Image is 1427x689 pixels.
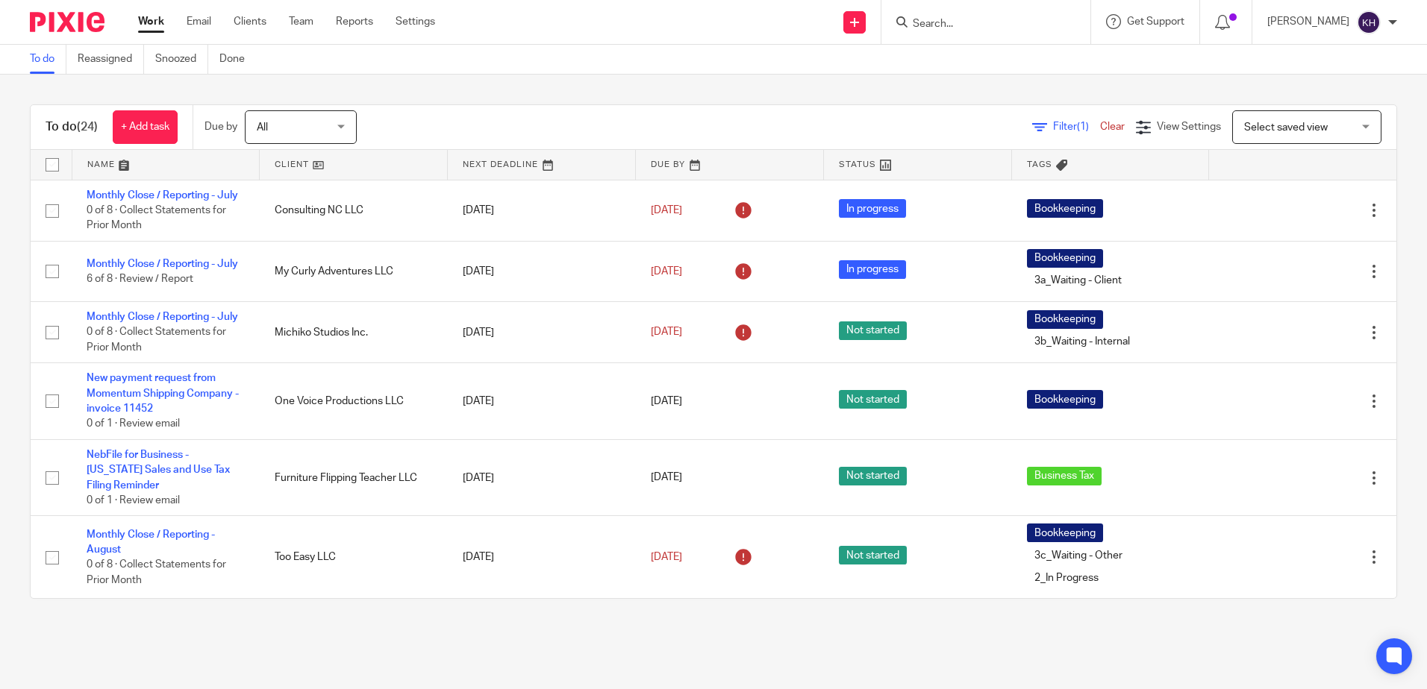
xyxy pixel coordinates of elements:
[1027,199,1103,218] span: Bookkeeping
[839,260,906,279] span: In progress
[260,439,448,516] td: Furniture Flipping Teacher LLC
[651,396,682,406] span: [DATE]
[234,14,266,29] a: Clients
[1244,122,1328,133] span: Select saved view
[260,363,448,440] td: One Voice Productions LLC
[87,205,226,231] span: 0 of 8 · Collect Statements for Prior Month
[260,180,448,241] td: Consulting NC LLC
[448,516,636,599] td: [DATE]
[1077,122,1089,132] span: (1)
[651,266,682,277] span: [DATE]
[1027,271,1129,290] span: 3a_Waiting - Client
[155,45,208,74] a: Snoozed
[839,390,907,409] span: Not started
[1027,333,1137,351] span: 3b_Waiting - Internal
[187,14,211,29] a: Email
[839,199,906,218] span: In progress
[448,180,636,241] td: [DATE]
[87,373,239,414] a: New payment request from Momentum Shipping Company - invoice 11452
[1027,390,1103,409] span: Bookkeeping
[911,18,1046,31] input: Search
[651,327,682,338] span: [DATE]
[1027,310,1103,329] span: Bookkeeping
[138,14,164,29] a: Work
[1027,249,1103,268] span: Bookkeeping
[30,45,66,74] a: To do
[87,450,230,491] a: NebFile for Business - [US_STATE] Sales and Use Tax Filing Reminder
[87,259,238,269] a: Monthly Close / Reporting - July
[839,321,907,340] span: Not started
[78,45,144,74] a: Reassigned
[46,119,98,135] h1: To do
[87,495,180,506] span: 0 of 1 · Review email
[87,529,215,555] a: Monthly Close / Reporting - August
[1027,568,1106,587] span: 2_In Progress
[1027,523,1103,542] span: Bookkeeping
[204,119,237,134] p: Due by
[257,122,268,133] span: All
[448,241,636,301] td: [DATE]
[87,419,180,430] span: 0 of 1 · Review email
[87,327,226,353] span: 0 of 8 · Collect Statements for Prior Month
[448,363,636,440] td: [DATE]
[260,301,448,362] td: Michiko Studios Inc.
[1127,16,1184,27] span: Get Support
[87,559,226,585] span: 0 of 8 · Collect Statements for Prior Month
[77,121,98,133] span: (24)
[219,45,256,74] a: Done
[1027,467,1102,485] span: Business Tax
[260,241,448,301] td: My Curly Adventures LLC
[87,190,238,201] a: Monthly Close / Reporting - July
[1027,546,1130,564] span: 3c_Waiting - Other
[651,552,682,562] span: [DATE]
[1267,14,1349,29] p: [PERSON_NAME]
[839,546,907,564] span: Not started
[448,301,636,362] td: [DATE]
[1157,122,1221,132] span: View Settings
[113,110,178,144] a: + Add task
[1053,122,1100,132] span: Filter
[396,14,435,29] a: Settings
[87,274,193,284] span: 6 of 8 · Review / Report
[651,205,682,215] span: [DATE]
[651,473,682,483] span: [DATE]
[1100,122,1125,132] a: Clear
[448,439,636,516] td: [DATE]
[87,312,238,322] a: Monthly Close / Reporting - July
[260,516,448,599] td: Too Easy LLC
[30,12,104,32] img: Pixie
[289,14,313,29] a: Team
[336,14,373,29] a: Reports
[1357,10,1381,34] img: svg%3E
[1027,160,1052,169] span: Tags
[839,467,907,485] span: Not started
